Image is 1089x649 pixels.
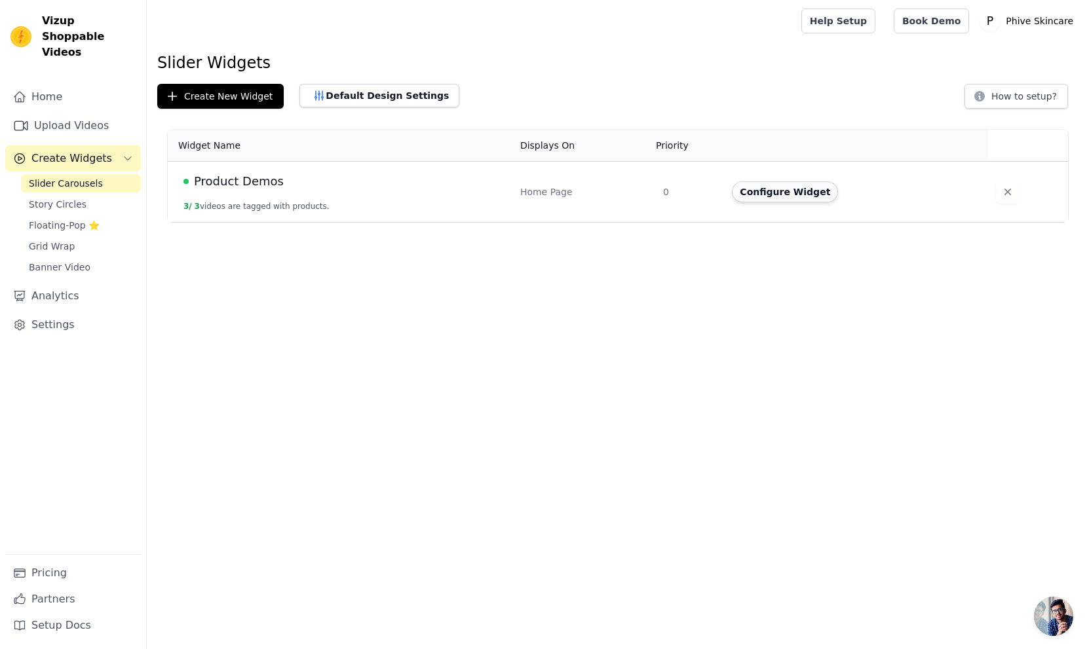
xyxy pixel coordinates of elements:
[5,312,141,338] a: Settings
[801,9,875,33] a: Help Setup
[29,177,103,190] span: Slider Carousels
[1001,9,1079,33] p: Phive Skincare
[965,84,1068,109] button: How to setup?
[29,219,100,232] span: Floating-Pop ⭐
[5,560,141,586] a: Pricing
[42,13,136,60] span: Vizup Shoppable Videos
[195,202,200,211] span: 3
[183,179,189,184] span: Live Published
[965,93,1068,105] a: How to setup?
[5,113,141,139] a: Upload Videos
[5,612,141,639] a: Setup Docs
[980,9,1079,33] button: P Phive Skincare
[299,84,459,107] button: Default Design Settings
[5,84,141,110] a: Home
[183,202,192,211] span: 3 /
[29,240,75,253] span: Grid Wrap
[21,174,141,193] a: Slider Carousels
[29,261,90,274] span: Banner Video
[21,216,141,234] a: Floating-Pop ⭐
[5,145,141,172] button: Create Widgets
[31,151,112,166] span: Create Widgets
[21,237,141,255] a: Grid Wrap
[987,14,993,28] text: P
[732,181,838,202] button: Configure Widget
[655,130,724,162] th: Priority
[996,180,1020,204] button: Delete widget
[168,130,512,162] th: Widget Name
[21,195,141,213] a: Story Circles
[157,84,284,109] button: Create New Widget
[29,198,86,211] span: Story Circles
[5,283,141,309] a: Analytics
[520,185,647,198] div: Home Page
[194,172,284,191] span: Product Demos
[894,9,969,33] a: Book Demo
[512,130,655,162] th: Displays On
[5,586,141,612] a: Partners
[21,258,141,276] a: Banner Video
[10,26,31,47] img: Vizup
[1034,597,1073,636] a: Open chat
[183,201,330,212] button: 3/ 3videos are tagged with products.
[655,162,724,223] td: 0
[157,52,1079,73] h1: Slider Widgets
